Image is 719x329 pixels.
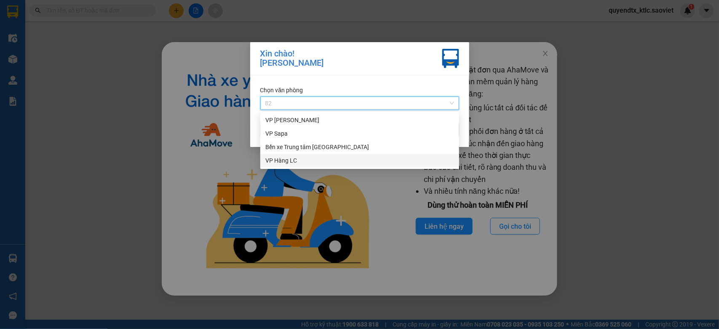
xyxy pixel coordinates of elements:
div: Bến xe Trung tâm Lào Cai [260,140,459,154]
div: VP [PERSON_NAME] [265,115,454,125]
img: vxr-icon [442,49,459,68]
div: VP Bảo Hà [260,113,459,127]
div: Xin chào! [PERSON_NAME] [260,49,324,68]
span: 82 [265,97,454,110]
div: VP Sapa [260,127,459,140]
div: VP Hàng LC [260,154,459,167]
div: Bến xe Trung tâm [GEOGRAPHIC_DATA] [265,142,454,152]
div: Chọn văn phòng [260,86,459,95]
div: VP Sapa [265,129,454,138]
div: VP Hàng LC [265,156,454,165]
